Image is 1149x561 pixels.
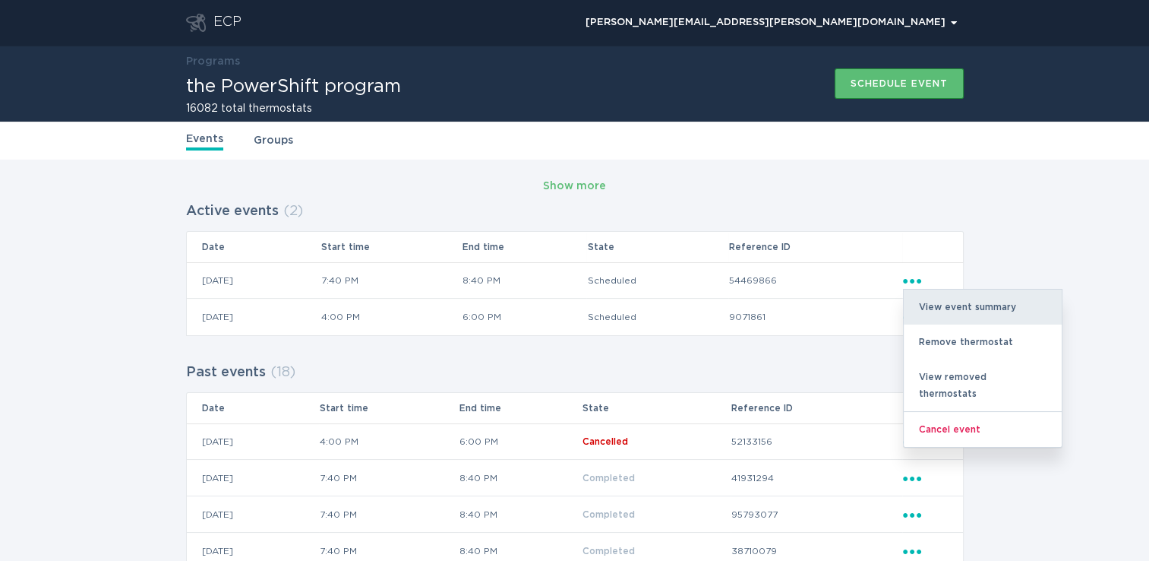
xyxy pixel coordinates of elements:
td: 8:40 PM [459,496,582,533]
div: Cancel event [904,411,1062,447]
span: ( 18 ) [270,366,295,379]
td: 9071861 [728,299,902,335]
td: 7:40 PM [319,496,459,533]
a: Groups [254,132,293,149]
div: Popover menu [579,11,964,34]
td: 54469866 [728,262,902,299]
td: [DATE] [187,299,320,335]
tr: 438fb1da81d54468976a26ed259a886b [187,423,963,460]
button: Schedule event [835,68,964,99]
div: ECP [213,14,241,32]
td: 6:00 PM [459,423,582,460]
td: 7:40 PM [319,460,459,496]
th: State [582,393,731,423]
td: 4:00 PM [319,423,459,460]
td: [DATE] [187,460,319,496]
th: Start time [319,393,459,423]
td: 8:40 PM [459,460,582,496]
th: Reference ID [731,393,902,423]
span: Completed [582,510,635,519]
tr: Table Headers [187,393,963,423]
tr: 77ff240f21e345ca95dc5d18a3a0016e [187,262,963,299]
span: Cancelled [582,437,628,446]
h2: 16082 total thermostats [186,103,401,114]
tr: Table Headers [187,232,963,262]
span: Completed [582,547,635,556]
th: Date [187,232,320,262]
div: Show more [543,178,606,195]
td: 41931294 [731,460,902,496]
span: Completed [582,474,635,483]
h2: Active events [186,198,279,225]
div: Popover menu [903,470,948,487]
a: Events [186,131,223,151]
th: State [586,232,728,262]
th: Date [187,393,319,423]
td: 4:00 PM [320,299,462,335]
div: Popover menu [903,543,948,559]
button: Open user account details [579,11,964,34]
tr: fcee22d1a80b4452ae5e150126c38c8c [187,496,963,533]
td: 8:40 PM [462,262,586,299]
h1: the PowerShift program [186,78,401,96]
tr: 0b7772c41c264ca3a68a24afbdaea82a [187,299,963,335]
td: [DATE] [187,262,320,299]
div: [PERSON_NAME][EMAIL_ADDRESS][PERSON_NAME][DOMAIN_NAME] [586,18,957,27]
span: Scheduled [587,276,636,285]
button: Show more [543,175,606,198]
td: 95793077 [731,496,902,533]
th: Start time [320,232,462,262]
div: Remove thermostat [904,325,1062,360]
td: 6:00 PM [462,299,586,335]
th: Reference ID [728,232,902,262]
td: 52133156 [731,423,902,460]
div: Schedule event [851,79,948,88]
td: 7:40 PM [320,262,462,299]
span: Scheduled [587,312,636,322]
a: Programs [186,56,240,67]
h2: Past events [186,359,266,386]
td: [DATE] [187,423,319,460]
div: View event summary [904,290,1062,325]
div: View removed thermostats [904,360,1062,411]
tr: 80440ed8273c4719b8e66d89c17d3bb9 [187,460,963,496]
span: ( 2 ) [283,204,303,218]
th: End time [462,232,586,262]
th: End time [459,393,582,423]
td: [DATE] [187,496,319,533]
button: Go to dashboard [186,14,206,32]
div: Popover menu [903,506,948,523]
